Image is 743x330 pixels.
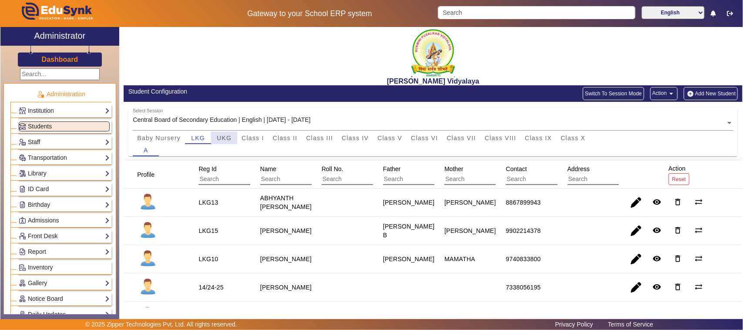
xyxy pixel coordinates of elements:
div: 9740833800 [506,255,541,263]
a: Dashboard [41,55,79,64]
staff-with-status: [PERSON_NAME] [260,256,312,263]
div: Reg Id [195,161,287,188]
input: Search [444,174,522,185]
span: UKG [217,135,232,141]
img: add-new-student.png [686,90,695,98]
div: LKG10 [198,255,218,263]
img: profile.png [137,220,159,242]
input: Search... [20,68,100,80]
span: Father [383,165,400,172]
div: Father [380,161,472,188]
mat-icon: sync_alt [695,198,703,206]
div: Action [666,161,693,188]
h3: Dashboard [42,55,78,64]
mat-icon: remove_red_eye [653,283,662,291]
mat-icon: delete_outline [674,226,682,235]
span: Class VII [447,135,476,141]
mat-icon: remove_red_eye [653,254,662,263]
div: Central Board of Secondary Education | English | [DATE] - [DATE] [133,115,310,125]
input: Search [506,174,584,185]
span: Contact [506,165,527,172]
p: Administration [10,90,111,99]
div: [PERSON_NAME] [383,198,434,207]
h2: Administrator [34,30,85,41]
div: [PERSON_NAME] [383,255,434,263]
div: Profile [134,167,165,182]
mat-icon: sync_alt [695,226,703,235]
button: Add New Student [684,87,738,100]
span: Class VIII [485,135,516,141]
h5: Gateway to your School ERP system [191,9,429,18]
input: Search [260,174,338,185]
span: Mother [444,165,464,172]
div: 8867899943 [506,198,541,207]
span: Class II [273,135,298,141]
mat-icon: delete_outline [674,254,682,263]
div: Student Configuration [128,87,429,96]
input: Search [568,174,646,185]
span: Class V [377,135,402,141]
span: Address [568,165,590,172]
div: LKG13 [198,198,218,207]
mat-icon: remove_red_eye [653,226,662,235]
staff-with-status: ABHYANTH [PERSON_NAME] [260,195,312,210]
input: Search [438,6,635,19]
mat-icon: remove_red_eye [653,198,662,206]
div: MAMATHA [444,255,475,263]
div: 7338056195 [506,283,541,292]
div: [PERSON_NAME] B [383,222,434,239]
input: Search [383,174,461,185]
mat-icon: sync_alt [695,283,703,291]
div: 9902214378 [506,226,541,235]
span: Students [28,123,52,130]
mat-icon: sync_alt [695,254,703,263]
h2: [PERSON_NAME] Vidyalaya [124,77,743,85]
div: Select Session [133,108,163,114]
div: [PERSON_NAME] [444,198,496,207]
p: © 2025 Zipper Technologies Pvt. Ltd. All rights reserved. [85,320,237,329]
div: LKG15 [198,226,218,235]
span: Profile [137,171,155,178]
div: Address [565,161,656,188]
span: Class VI [411,135,438,141]
span: LKG [191,135,205,141]
img: Students.png [19,123,26,130]
span: Roll No. [322,165,343,172]
img: 1f9ccde3-ca7c-4581-b515-4fcda2067381 [411,29,455,77]
button: Action [650,87,678,100]
mat-icon: delete_outline [674,198,682,206]
span: Baby Nursery [137,135,181,141]
span: Name [260,165,276,172]
div: Mother [441,161,533,188]
img: profile.png [137,276,159,298]
span: Class I [242,135,264,141]
div: Roll No. [319,161,410,188]
a: Students [19,121,110,131]
button: Switch To Session Mode [583,87,644,100]
a: Administrator [0,27,119,46]
span: Class IV [342,135,369,141]
a: Privacy Policy [551,319,598,330]
a: Terms of Service [604,319,658,330]
mat-icon: delete_outline [674,283,682,291]
div: 14/24-25 [198,283,223,292]
div: [PERSON_NAME] [444,226,496,235]
staff-with-status: [PERSON_NAME] [260,227,312,234]
span: A [144,147,148,153]
staff-with-status: [PERSON_NAME] [260,284,312,291]
div: Name [257,161,349,188]
span: Inventory [28,264,53,271]
span: Class X [561,135,585,141]
img: profile.png [137,248,159,270]
input: Search [322,174,400,185]
button: Reset [669,173,689,185]
span: Class III [306,135,333,141]
img: Inventory.png [19,264,26,271]
span: Class IX [525,135,552,141]
a: Inventory [19,263,110,273]
img: profile.png [137,192,159,213]
mat-icon: arrow_drop_down [667,89,676,98]
span: Reg Id [198,165,216,172]
div: Contact [503,161,595,188]
input: Search [198,174,276,185]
